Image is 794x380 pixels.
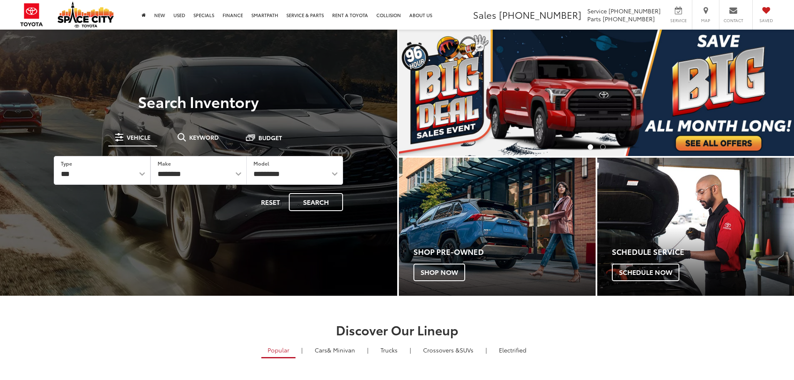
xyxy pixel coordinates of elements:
[735,46,794,139] button: Click to view next picture.
[612,264,679,281] span: Schedule Now
[499,8,581,21] span: [PHONE_NUMBER]
[600,144,606,150] li: Go to slide number 2.
[58,2,114,28] img: Space City Toyota
[483,346,489,354] li: |
[254,193,287,211] button: Reset
[597,158,794,296] div: Toyota
[365,346,371,354] li: |
[696,18,715,23] span: Map
[603,15,655,23] span: [PHONE_NUMBER]
[189,134,219,140] span: Keyword
[423,346,460,354] span: Crossovers &
[669,18,688,23] span: Service
[612,248,794,256] h4: Schedule Service
[103,323,691,337] h2: Discover Our Lineup
[35,93,362,110] h3: Search Inventory
[399,46,458,139] button: Click to view previous picture.
[587,15,601,23] span: Parts
[399,158,596,296] div: Toyota
[399,158,596,296] a: Shop Pre-Owned Shop Now
[61,160,72,167] label: Type
[127,134,150,140] span: Vehicle
[724,18,743,23] span: Contact
[417,343,480,357] a: SUVs
[408,346,413,354] li: |
[308,343,361,357] a: Cars
[413,264,465,281] span: Shop Now
[289,193,343,211] button: Search
[588,144,593,150] li: Go to slide number 1.
[299,346,305,354] li: |
[597,158,794,296] a: Schedule Service Schedule Now
[493,343,533,357] a: Electrified
[473,8,496,21] span: Sales
[253,160,269,167] label: Model
[374,343,404,357] a: Trucks
[587,7,607,15] span: Service
[258,135,282,141] span: Budget
[261,343,296,358] a: Popular
[158,160,171,167] label: Make
[327,346,355,354] span: & Minivan
[413,248,596,256] h4: Shop Pre-Owned
[609,7,661,15] span: [PHONE_NUMBER]
[757,18,775,23] span: Saved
